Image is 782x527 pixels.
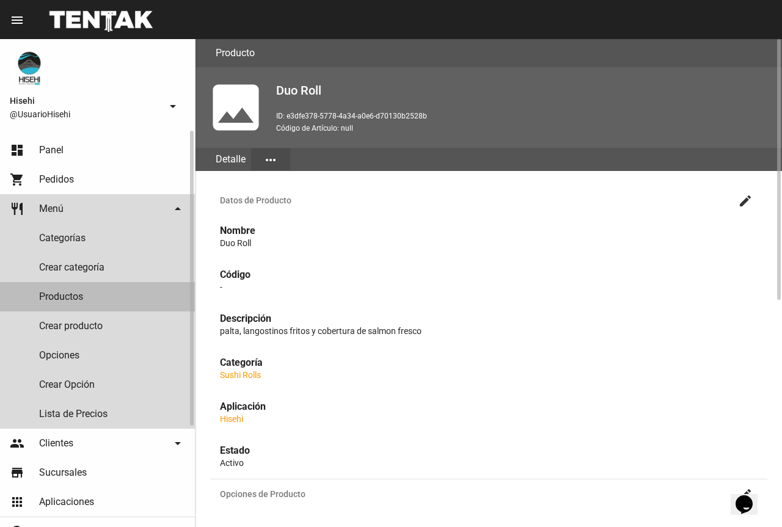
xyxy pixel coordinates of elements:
mat-icon: menu [10,13,24,27]
h2: Duo Roll [276,81,772,100]
strong: Aplicación [220,401,266,412]
mat-icon: restaurant [10,202,24,216]
span: Pedidos [39,173,74,186]
button: Editar [733,188,758,213]
strong: Estado [220,445,250,456]
h3: Producto [216,45,255,62]
strong: Nombre [220,225,255,236]
mat-icon: arrow_drop_down [170,436,185,451]
mat-icon: more_horiz [263,153,278,167]
a: Hisehi [220,414,243,424]
span: Opciones de Producto [220,489,733,499]
p: - [220,281,758,293]
p: Duo Roll [220,237,758,249]
span: Panel [39,144,64,156]
a: Sushi Rolls [220,370,261,380]
button: Elegir sección [251,148,290,170]
mat-icon: people [10,436,24,451]
span: Aplicaciones [39,496,94,508]
mat-icon: dashboard [10,143,24,158]
iframe: chat widget [731,478,770,515]
strong: Código [220,269,250,280]
strong: Descripción [220,313,271,324]
mat-icon: store [10,465,24,480]
span: Hisehi [10,93,161,108]
mat-icon: create [738,194,753,208]
mat-icon: photo [205,77,266,138]
p: Activo [220,457,758,469]
mat-icon: arrow_drop_down [166,99,180,114]
strong: Categoría [220,357,263,368]
span: Menú [39,203,64,215]
mat-icon: shopping_cart [10,172,24,187]
span: @UsuarioHisehi [10,108,161,120]
div: Detalle [210,148,251,171]
mat-icon: arrow_drop_down [170,202,185,216]
span: Clientes [39,437,73,449]
span: Sucursales [39,467,87,479]
span: Datos de Producto [220,195,733,205]
mat-icon: apps [10,495,24,509]
p: palta, langostinos fritos y cobertura de salmon fresco [220,325,758,337]
img: b10aa081-330c-4927-a74e-08896fa80e0a.jpg [10,49,49,88]
p: Código de Artículo: null [276,122,772,134]
p: ID: e3dfe378-5778-4a34-a0e6-d70130b2528b [276,110,772,122]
